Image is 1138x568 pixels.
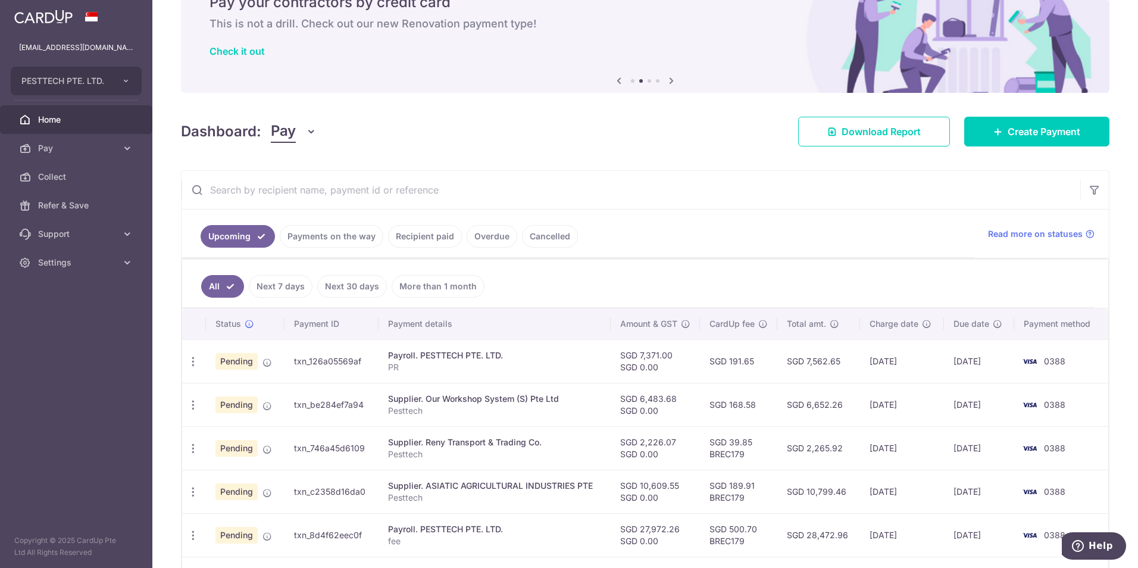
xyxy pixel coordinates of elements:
[210,17,1081,31] h6: This is not a drill. Check out our new Renovation payment type!
[467,225,517,248] a: Overdue
[700,383,777,426] td: SGD 168.58
[201,225,275,248] a: Upcoming
[620,318,677,330] span: Amount & GST
[798,117,950,146] a: Download Report
[19,42,133,54] p: [EMAIL_ADDRESS][DOMAIN_NAME]
[388,436,601,448] div: Supplier. Reny Transport & Trading Co.
[284,426,379,470] td: txn_746a45d6109
[953,318,989,330] span: Due date
[215,318,241,330] span: Status
[860,470,944,513] td: [DATE]
[284,339,379,383] td: txn_126a05569af
[388,448,601,460] p: Pesttech
[38,142,117,154] span: Pay
[284,308,379,339] th: Payment ID
[1062,532,1126,562] iframe: Opens a widget where you can find more information
[388,225,462,248] a: Recipient paid
[1044,443,1065,453] span: 0388
[860,383,944,426] td: [DATE]
[700,470,777,513] td: SGD 189.91 BREC179
[215,440,258,457] span: Pending
[317,275,387,298] a: Next 30 days
[271,120,296,143] span: Pay
[611,383,700,426] td: SGD 6,483.68 SGD 0.00
[1018,528,1042,542] img: Bank Card
[1018,441,1042,455] img: Bank Card
[611,513,700,557] td: SGD 27,972.26 SGD 0.00
[38,257,117,269] span: Settings
[388,492,601,504] p: Pesttech
[388,535,601,547] p: fee
[860,339,944,383] td: [DATE]
[870,318,918,330] span: Charge date
[271,120,317,143] button: Pay
[284,383,379,426] td: txn_be284ef7a94
[842,124,921,139] span: Download Report
[611,426,700,470] td: SGD 2,226.07 SGD 0.00
[215,397,258,413] span: Pending
[1018,485,1042,499] img: Bank Card
[388,349,601,361] div: Payroll. PESTTECH PTE. LTD.
[388,405,601,417] p: Pesttech
[1044,486,1065,497] span: 0388
[388,523,601,535] div: Payroll. PESTTECH PTE. LTD.
[860,426,944,470] td: [DATE]
[700,513,777,557] td: SGD 500.70 BREC179
[181,121,261,142] h4: Dashboard:
[988,228,1095,240] a: Read more on statuses
[215,483,258,500] span: Pending
[944,470,1014,513] td: [DATE]
[215,353,258,370] span: Pending
[944,383,1014,426] td: [DATE]
[38,228,117,240] span: Support
[38,199,117,211] span: Refer & Save
[1014,308,1108,339] th: Payment method
[1044,530,1065,540] span: 0388
[182,171,1080,209] input: Search by recipient name, payment id or reference
[1044,400,1065,410] span: 0388
[388,393,601,405] div: Supplier. Our Workshop System (S) Pte Ltd
[777,470,861,513] td: SGD 10,799.46
[964,117,1109,146] a: Create Payment
[388,361,601,373] p: PR
[21,75,110,87] span: PESTTECH PTE. LTD.
[249,275,312,298] a: Next 7 days
[11,67,142,95] button: PESTTECH PTE. LTD.
[1018,354,1042,369] img: Bank Card
[777,383,861,426] td: SGD 6,652.26
[280,225,383,248] a: Payments on the way
[860,513,944,557] td: [DATE]
[215,527,258,544] span: Pending
[38,171,117,183] span: Collect
[988,228,1083,240] span: Read more on statuses
[38,114,117,126] span: Home
[777,426,861,470] td: SGD 2,265.92
[700,426,777,470] td: SGD 39.85 BREC179
[777,513,861,557] td: SGD 28,472.96
[944,426,1014,470] td: [DATE]
[522,225,578,248] a: Cancelled
[379,308,611,339] th: Payment details
[284,513,379,557] td: txn_8d4f62eec0f
[777,339,861,383] td: SGD 7,562.65
[944,339,1014,383] td: [DATE]
[700,339,777,383] td: SGD 191.65
[14,10,73,24] img: CardUp
[392,275,484,298] a: More than 1 month
[944,513,1014,557] td: [DATE]
[210,45,265,57] a: Check it out
[611,470,700,513] td: SGD 10,609.55 SGD 0.00
[611,339,700,383] td: SGD 7,371.00 SGD 0.00
[1044,356,1065,366] span: 0388
[1018,398,1042,412] img: Bank Card
[1008,124,1080,139] span: Create Payment
[284,470,379,513] td: txn_c2358d16da0
[201,275,244,298] a: All
[709,318,755,330] span: CardUp fee
[388,480,601,492] div: Supplier. ASIATIC AGRICULTURAL INDUSTRIES PTE
[787,318,826,330] span: Total amt.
